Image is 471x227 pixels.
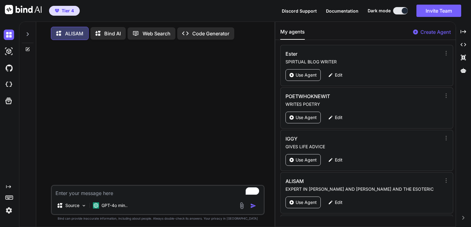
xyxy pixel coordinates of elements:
img: cloudideIcon [4,79,14,90]
p: GPT-4o min.. [101,202,128,209]
p: GIVES LIFE ADVICE [285,144,441,150]
p: Source [65,202,79,209]
img: attachment [238,202,245,209]
img: darkChat [4,30,14,40]
button: My agents [280,28,305,40]
p: Edit [335,157,343,163]
h3: Ester [285,50,394,58]
p: Use Agent [296,199,317,205]
p: Edit [335,72,343,78]
span: Tier 4 [62,8,74,14]
p: Bind can provide inaccurate information, including about people. Always double-check its answers.... [51,216,265,221]
img: Bind AI [5,5,42,14]
p: Edit [335,114,343,121]
img: icon [250,203,256,209]
img: premium [55,9,59,13]
img: GPT-4o mini [93,202,99,209]
img: darkAi-studio [4,46,14,57]
button: Discord Support [282,8,317,14]
p: Bind AI [104,30,121,37]
img: Pick Models [81,203,86,208]
textarea: To enrich screen reader interactions, please activate Accessibility in Grammarly extension settings [52,186,264,197]
span: Dark mode [368,8,391,14]
p: Edit [335,199,343,205]
img: settings [4,205,14,216]
p: Code Generator [192,30,229,37]
p: Web Search [143,30,170,37]
p: Create Agent [420,28,451,36]
button: premiumTier 4 [49,6,80,16]
button: Invite Team [416,5,461,17]
button: Documentation [326,8,358,14]
h3: ALISAM [285,177,394,185]
h3: IGGY [285,135,394,142]
p: SPIRTUAL BLOG WRITER [285,59,441,65]
img: githubDark [4,63,14,73]
p: EXPERT IN [PERSON_NAME] AND [PERSON_NAME] AND THE ESOTERIC [285,186,441,192]
p: WRITES POETRY [285,101,441,107]
p: Use Agent [296,157,317,163]
p: ALISAM [65,30,83,37]
p: Use Agent [296,72,317,78]
p: Use Agent [296,114,317,121]
h3: POETWHOKNEWIT [285,93,394,100]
